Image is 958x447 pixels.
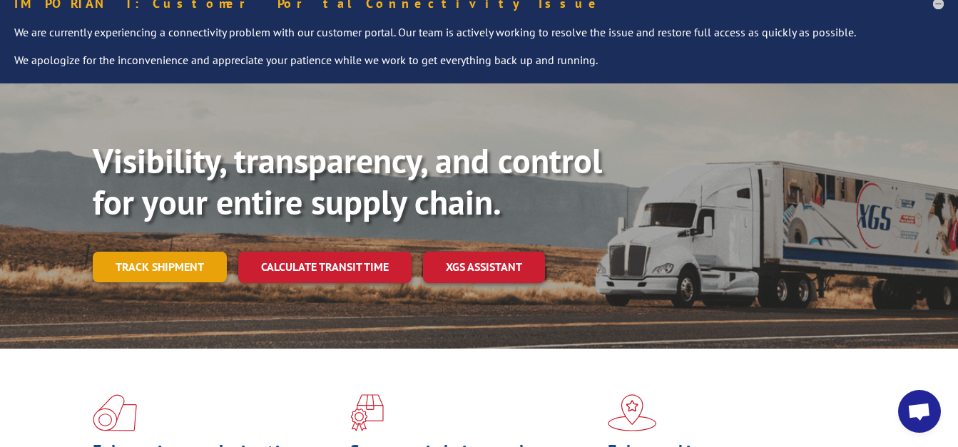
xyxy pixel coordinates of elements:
[93,252,227,282] a: Track shipment
[423,252,545,282] a: XGS ASSISTANT
[238,252,412,282] a: Calculate transit time
[608,394,657,431] img: xgs-icon-flagship-distribution-model-red
[93,394,137,431] img: xgs-icon-total-supply-chain-intelligence-red
[14,24,944,53] p: We are currently experiencing a connectivity problem with our customer portal. Our team is active...
[14,52,944,69] p: We apologize for the inconvenience and appreciate your patience while we work to get everything b...
[898,390,941,433] div: Open chat
[350,394,384,431] img: xgs-icon-focused-on-flooring-red
[93,138,602,224] b: Visibility, transparency, and control for your entire supply chain.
